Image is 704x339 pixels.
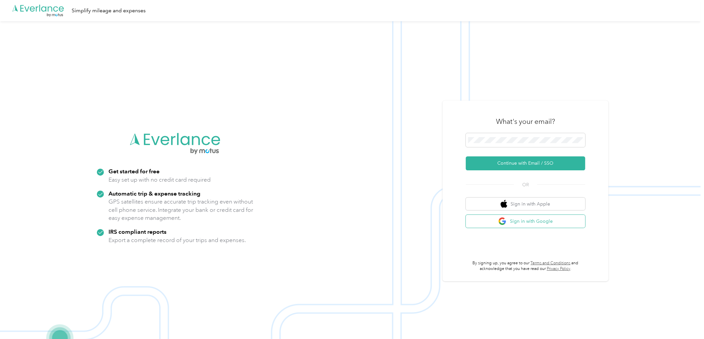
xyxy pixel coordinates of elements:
strong: IRS compliant reports [108,228,167,235]
h3: What's your email? [496,117,555,126]
strong: Automatic trip & expense tracking [108,190,200,197]
a: Privacy Policy [547,266,570,271]
a: Terms and Conditions [531,261,571,266]
img: google logo [498,217,507,225]
p: By signing up, you agree to our and acknowledge that you have read our . [466,260,585,272]
button: google logoSign in with Google [466,215,585,228]
p: GPS satellites ensure accurate trip tracking even without cell phone service. Integrate your bank... [108,198,253,222]
span: OR [514,181,537,188]
button: apple logoSign in with Apple [466,198,585,211]
p: Easy set up with no credit card required [108,176,211,184]
button: Continue with Email / SSO [466,156,585,170]
p: Export a complete record of your trips and expenses. [108,236,246,244]
strong: Get started for free [108,168,160,175]
img: apple logo [501,200,507,208]
div: Simplify mileage and expenses [72,7,146,15]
